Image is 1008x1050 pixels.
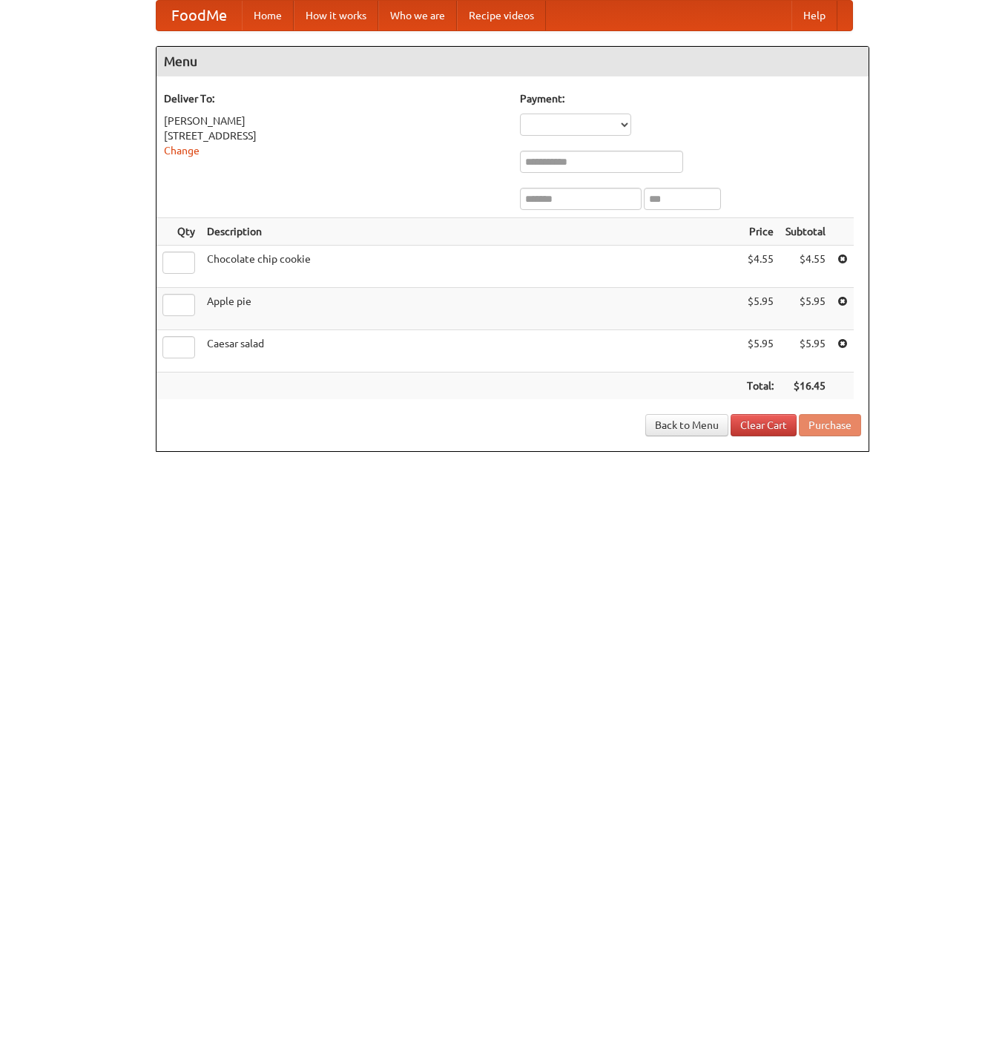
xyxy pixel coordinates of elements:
[157,1,242,30] a: FoodMe
[201,288,741,330] td: Apple pie
[741,288,780,330] td: $5.95
[741,330,780,373] td: $5.95
[520,91,861,106] h5: Payment:
[741,246,780,288] td: $4.55
[294,1,378,30] a: How it works
[780,373,831,400] th: $16.45
[780,288,831,330] td: $5.95
[242,1,294,30] a: Home
[457,1,546,30] a: Recipe videos
[799,414,861,436] button: Purchase
[780,246,831,288] td: $4.55
[645,414,728,436] a: Back to Menu
[741,373,780,400] th: Total:
[378,1,457,30] a: Who we are
[164,145,200,157] a: Change
[164,91,505,106] h5: Deliver To:
[780,330,831,373] td: $5.95
[157,47,869,76] h4: Menu
[780,218,831,246] th: Subtotal
[741,218,780,246] th: Price
[164,128,505,143] div: [STREET_ADDRESS]
[201,218,741,246] th: Description
[157,218,201,246] th: Qty
[731,414,797,436] a: Clear Cart
[164,114,505,128] div: [PERSON_NAME]
[791,1,837,30] a: Help
[201,246,741,288] td: Chocolate chip cookie
[201,330,741,373] td: Caesar salad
